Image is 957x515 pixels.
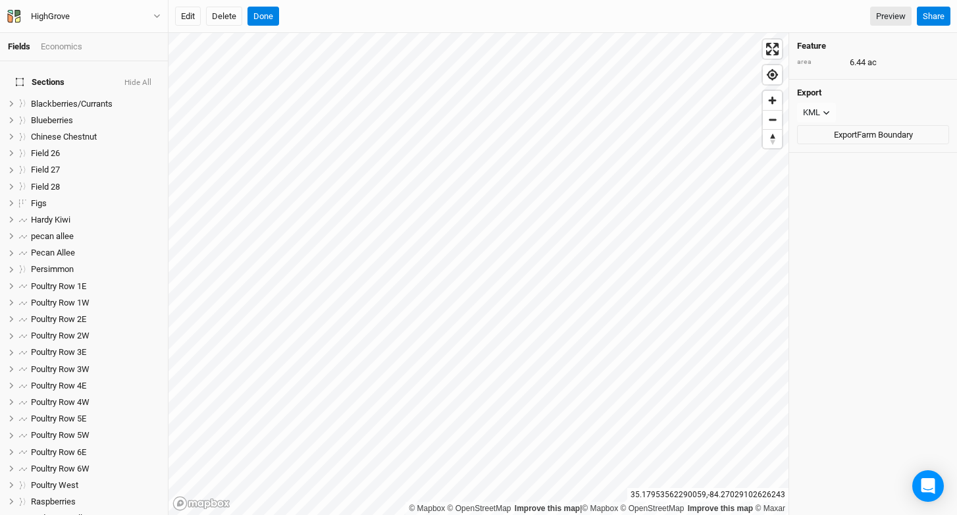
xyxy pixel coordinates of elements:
button: Zoom out [763,110,782,129]
span: Raspberries [31,497,76,506]
h4: Feature [797,41,949,51]
button: Find my location [763,65,782,84]
span: Zoom out [763,111,782,129]
button: Hide All [124,78,152,88]
span: Poultry West [31,480,78,490]
span: Poultry Row 1E [31,281,86,291]
div: HighGrove [31,10,70,23]
span: Field 28 [31,182,60,192]
span: Poultry Row 3W [31,364,90,374]
a: Improve this map [688,504,753,513]
a: Mapbox logo [172,496,230,511]
a: Fields [8,41,30,51]
a: OpenStreetMap [621,504,685,513]
div: Poultry Row 6W [31,464,160,474]
div: KML [803,106,820,119]
span: Poultry Row 4W [31,397,90,407]
h4: Export [797,88,949,98]
span: Chinese Chestnut [31,132,97,142]
div: Poultry Row 3W [31,364,160,375]
span: Sections [16,77,65,88]
span: Poultry Row 3E [31,347,86,357]
a: Preview [870,7,912,26]
a: OpenStreetMap [448,504,511,513]
button: ExportFarm Boundary [797,125,949,145]
span: Blackberries/Currants [31,99,113,109]
button: HighGrove [7,9,161,24]
div: Poultry Row 1W [31,298,160,308]
span: Field 27 [31,165,60,175]
div: Pecan Allee [31,248,160,258]
button: Enter fullscreen [763,40,782,59]
div: area [797,57,843,67]
button: Share [917,7,950,26]
span: Poultry Row 5W [31,430,90,440]
div: Field 28 [31,182,160,192]
div: 6.44 [797,57,949,68]
div: Poultry Row 5W [31,430,160,441]
button: Edit [175,7,201,26]
span: Poultry Row 4E [31,381,86,391]
div: Blueberries [31,115,160,126]
div: Field 26 [31,148,160,159]
div: Blackberries/Currants [31,99,160,109]
div: Raspberries [31,497,160,507]
span: Poultry Row 5E [31,414,86,423]
a: Maxar [755,504,785,513]
div: Figs [31,198,160,209]
span: Poultry Row 2W [31,331,90,340]
div: | [409,502,785,515]
a: Mapbox [409,504,445,513]
div: Economics [41,41,82,53]
a: Mapbox [582,504,618,513]
div: 35.17953562290059 , -84.27029102626243 [627,488,789,502]
a: Improve this map [515,504,580,513]
button: Delete [206,7,242,26]
span: Hardy Kiwi [31,215,70,225]
div: Poultry Row 2E [31,314,160,325]
div: Poultry Row 6E [31,447,160,458]
canvas: Map [168,33,789,515]
button: Zoom in [763,91,782,110]
span: Poultry Row 6W [31,464,90,474]
div: Poultry Row 3E [31,347,160,358]
div: Open Intercom Messenger [912,470,944,502]
span: Blueberries [31,115,73,125]
span: Poultry Row 6E [31,447,86,457]
div: Field 27 [31,165,160,175]
span: Field 26 [31,148,60,158]
span: Figs [31,198,47,208]
span: Pecan Allee [31,248,75,257]
span: pecan allee [31,231,74,241]
button: KML [797,103,836,122]
div: pecan allee [31,231,160,242]
span: Reset bearing to north [763,130,782,148]
div: Poultry West [31,480,160,491]
div: Chinese Chestnut [31,132,160,142]
span: Poultry Row 1W [31,298,90,308]
div: Hardy Kiwi [31,215,160,225]
span: Poultry Row 2E [31,314,86,324]
div: Poultry Row 4E [31,381,160,391]
div: Poultry Row 1E [31,281,160,292]
button: Done [247,7,279,26]
div: Poultry Row 2W [31,331,160,341]
div: Persimmon [31,264,160,275]
div: Poultry Row 4W [31,397,160,408]
span: ac [867,57,877,68]
button: Reset bearing to north [763,129,782,148]
div: Poultry Row 5E [31,414,160,424]
span: Persimmon [31,264,74,274]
